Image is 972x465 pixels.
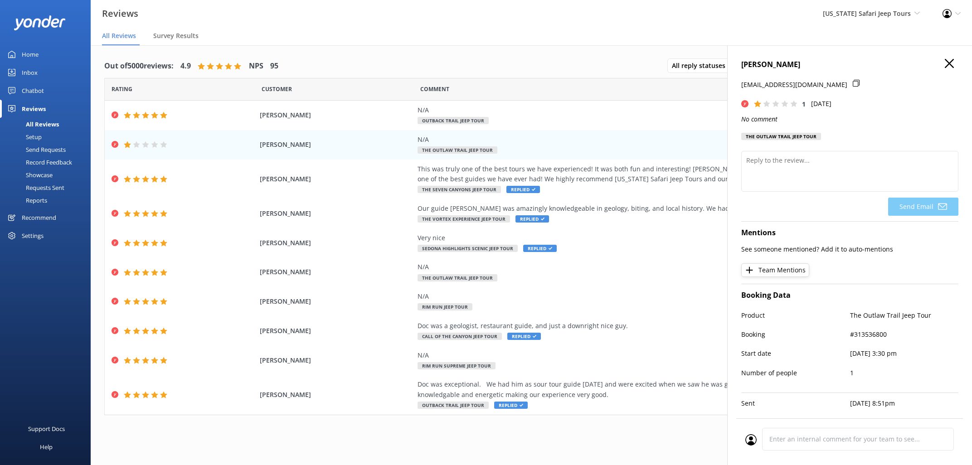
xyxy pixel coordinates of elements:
div: Recommend [22,208,56,227]
span: [PERSON_NAME] [260,238,413,248]
p: Completed [741,417,850,427]
span: Rim Run Jeep Tour [418,303,472,310]
span: The Seven Canyons Jeep Tour [418,186,501,193]
span: Survey Results [153,31,199,40]
div: Support Docs [28,420,65,438]
button: Team Mentions [741,263,809,277]
div: N/A [418,135,830,145]
p: Number of people [741,368,850,378]
span: [PERSON_NAME] [260,326,413,336]
a: Showcase [5,169,91,181]
span: Replied [523,245,557,252]
div: N/A [418,105,830,115]
div: Reviews [22,100,46,118]
span: 1 [802,100,806,108]
div: Doc was exceptional. We had him as sour tour guide [DATE] and were excited when we saw he was gui... [418,379,830,400]
div: Inbox [22,63,38,82]
div: Very nice [418,233,830,243]
p: Sent [741,398,850,408]
div: Requests Sent [5,181,64,194]
span: All Reviews [102,31,136,40]
div: Settings [22,227,44,245]
h4: NPS [249,60,263,72]
button: Close [945,59,954,69]
span: The Outlaw Trail Jeep Tour [418,274,497,281]
p: [DATE] 3:30 pm [850,349,959,358]
div: Record Feedback [5,156,72,169]
div: Reports [5,194,47,207]
p: The Outlaw Trail Jeep Tour [850,310,959,320]
span: [PERSON_NAME] [260,174,413,184]
div: Help [40,438,53,456]
p: [DATE] [811,99,831,109]
h4: Booking Data [741,290,958,301]
span: Rim Run Supreme Jeep Tour [418,362,496,369]
h4: [PERSON_NAME] [741,59,958,71]
p: [EMAIL_ADDRESS][DOMAIN_NAME] [741,80,847,90]
h4: Mentions [741,227,958,239]
span: Replied [507,333,541,340]
div: Our guide [PERSON_NAME] was amazingly knowledgeable in geology, biting, and local history. We had... [418,203,830,213]
i: No comment [741,115,778,123]
h4: 4.9 [180,60,191,72]
a: Setup [5,131,91,143]
span: [PERSON_NAME] [260,390,413,400]
span: [PERSON_NAME] [260,110,413,120]
p: See someone mentioned? Add it to auto-mentions [741,244,958,254]
a: Requests Sent [5,181,91,194]
div: Doc was a geologist, restaurant guide, and just a downright nice guy. [418,321,830,331]
span: Sedona Highlights Scenic Jeep Tour [418,245,518,252]
h4: 95 [270,60,278,72]
p: #313536800 [850,329,959,339]
span: Replied [506,186,540,193]
a: Reports [5,194,91,207]
span: [US_STATE] Safari Jeep Tours [823,9,911,18]
p: [DATE] 8:51pm [850,398,959,408]
div: Home [22,45,39,63]
span: Date [112,85,132,93]
div: N/A [418,291,830,301]
p: 1 [850,368,959,378]
div: All Reviews [5,118,59,131]
div: Chatbot [22,82,44,100]
div: The Outlaw Trail Jeep Tour [741,133,821,140]
span: [PERSON_NAME] [260,208,413,218]
div: Setup [5,131,42,143]
span: [PERSON_NAME] [260,267,413,277]
span: Question [420,85,449,93]
img: user_profile.svg [745,434,757,446]
p: [DATE] 8:00am [850,417,959,427]
span: [PERSON_NAME] [260,140,413,150]
span: Outback Trail Jeep Tour [418,117,489,124]
div: N/A [418,262,830,272]
p: Product [741,310,850,320]
span: Call of the Canyon Jeep Tour [418,333,502,340]
div: N/A [418,350,830,360]
a: Record Feedback [5,156,91,169]
a: All Reviews [5,118,91,131]
span: All reply statuses [672,61,731,71]
h4: Out of 5000 reviews: [104,60,174,72]
span: [PERSON_NAME] [260,355,413,365]
p: Start date [741,349,850,358]
span: Date [262,85,292,93]
span: Replied [515,215,549,223]
h3: Reviews [102,6,138,21]
div: Showcase [5,169,53,181]
div: Send Requests [5,143,66,156]
div: This was truly one of the best tours we have experienced! It was both fun and interesting! [PERSO... [418,164,830,184]
span: Replied [494,402,528,409]
p: Booking [741,329,850,339]
a: Send Requests [5,143,91,156]
span: Outback Trail Jeep Tour [418,402,489,409]
img: yonder-white-logo.png [14,15,66,30]
span: The Outlaw Trail Jeep Tour [418,146,497,154]
span: The Vortex Experience Jeep Tour [418,215,510,223]
span: [PERSON_NAME] [260,296,413,306]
